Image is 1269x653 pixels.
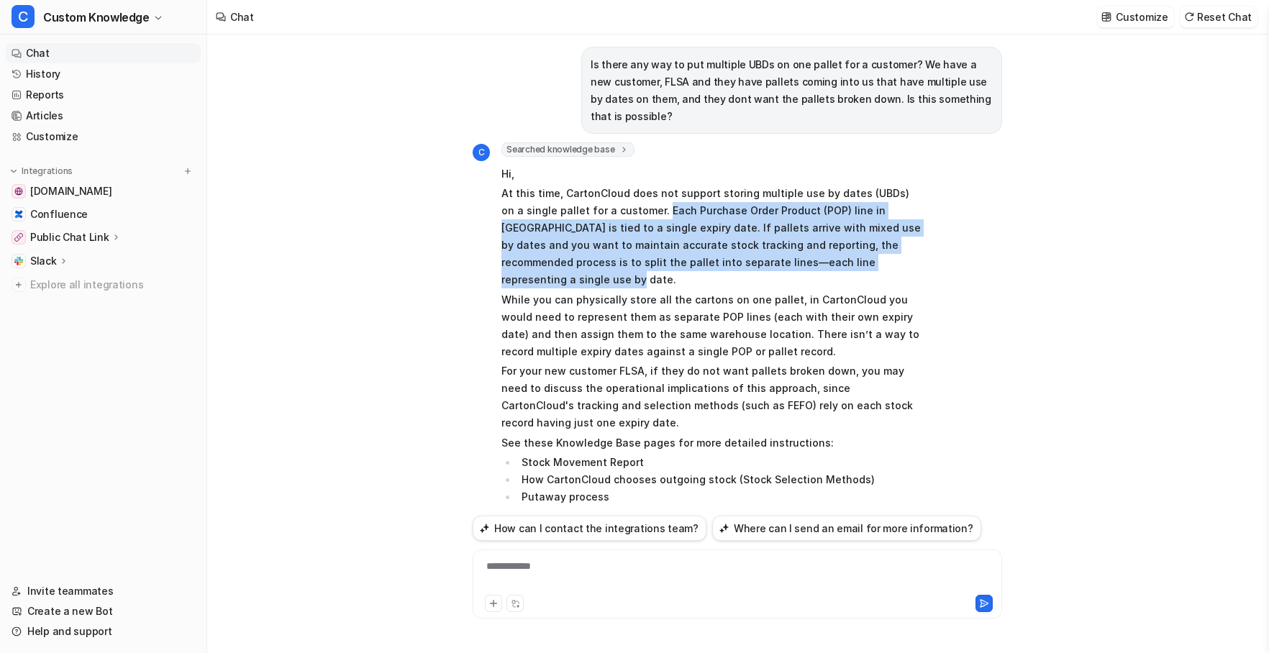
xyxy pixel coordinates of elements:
span: Explore all integrations [30,273,195,296]
p: Slack [30,254,57,268]
li: Putaway process [517,488,922,506]
span: Searched knowledge base [501,142,634,157]
a: Articles [6,106,201,126]
div: Chat [230,9,254,24]
img: Public Chat Link [14,233,23,242]
a: Chat [6,43,201,63]
button: Reset Chat [1180,6,1257,27]
button: Customize [1097,6,1173,27]
a: Reports [6,85,201,105]
span: Custom Knowledge [43,7,150,27]
p: Public Chat Link [30,230,109,245]
img: customize [1101,12,1111,22]
span: Confluence [30,207,88,222]
p: Customize [1116,9,1168,24]
a: History [6,64,201,84]
p: While you can physically store all the cartons on one pallet, in CartonCloud you would need to re... [501,291,922,360]
span: C [473,144,490,161]
button: Integrations [6,164,77,178]
p: Hi, [501,165,922,183]
img: expand menu [9,166,19,176]
span: [DOMAIN_NAME] [30,184,112,198]
a: Create a new Bot [6,601,201,621]
a: Explore all integrations [6,275,201,295]
p: Integrations [22,165,73,177]
button: How can I contact the integrations team? [473,516,706,541]
img: menu_add.svg [183,166,193,176]
img: Confluence [14,210,23,219]
img: Slack [14,257,23,265]
p: At this time, CartonCloud does not support storing multiple use by dates (UBDs) on a single palle... [501,185,922,288]
img: help.cartoncloud.com [14,187,23,196]
a: help.cartoncloud.com[DOMAIN_NAME] [6,181,201,201]
p: For your new customer FLSA, if they do not want pallets broken down, you may need to discuss the ... [501,362,922,431]
a: Invite teammates [6,581,201,601]
a: Customize [6,127,201,147]
img: reset [1184,12,1194,22]
p: Is there any way to put multiple UBDs on one pallet for a customer? We have a new customer, FLSA ... [591,56,993,125]
img: explore all integrations [12,278,26,292]
li: Stock Movement Report [517,454,922,471]
li: How CartonCloud chooses outgoing stock (Stock Selection Methods) [517,471,922,488]
button: Where can I send an email for more information? [712,516,981,541]
a: Help and support [6,621,201,641]
span: C [12,5,35,28]
a: ConfluenceConfluence [6,204,201,224]
p: See these Knowledge Base pages for more detailed instructions: [501,434,922,452]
